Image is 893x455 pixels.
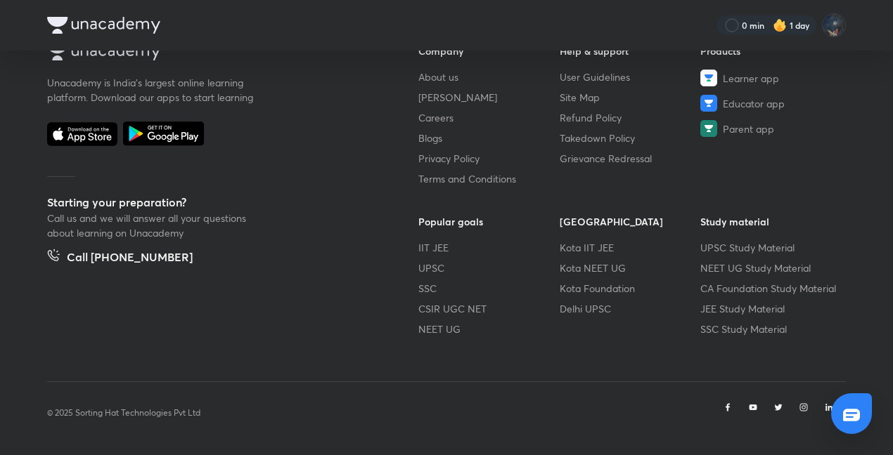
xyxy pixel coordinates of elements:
[560,301,701,316] a: Delhi UPSC
[822,13,846,37] img: Muskan Kumar
[560,214,701,229] h6: [GEOGRAPHIC_DATA]
[418,261,560,275] a: UPSC
[700,322,842,336] a: SSC Study Material
[418,281,560,296] a: SSC
[47,407,200,419] p: © 2025 Sorting Hat Technologies Pvt Ltd
[418,171,560,186] a: Terms and Conditions
[723,121,774,136] span: Parent app
[418,110,560,125] a: Careers
[47,75,258,105] p: Unacademy is India’s largest online learning platform. Download our apps to start learning
[418,110,454,125] span: Careers
[560,261,701,275] a: Kota NEET UG
[560,131,701,145] a: Takedown Policy
[67,249,193,268] h5: Call [PHONE_NUMBER]
[560,110,701,125] a: Refund Policy
[418,151,560,166] a: Privacy Policy
[418,214,560,229] h6: Popular goals
[723,96,785,111] span: Educator app
[700,120,717,137] img: Parent app
[418,131,560,145] a: Blogs
[560,281,701,296] a: Kota Foundation
[700,70,717,86] img: Learner app
[418,322,560,336] a: NEET UG
[700,301,842,316] a: JEE Study Material
[47,44,373,64] a: Company Logo
[700,70,842,86] a: Learner app
[700,261,842,275] a: NEET UG Study Material
[560,44,701,58] h6: Help & support
[47,44,160,60] img: Company Logo
[560,70,701,84] a: User Guidelines
[418,44,560,58] h6: Company
[560,151,701,166] a: Grievance Redressal
[700,44,842,58] h6: Products
[560,240,701,255] a: Kota IIT JEE
[47,211,258,240] p: Call us and we will answer all your questions about learning on Unacademy
[700,120,842,137] a: Parent app
[700,240,842,255] a: UPSC Study Material
[700,95,842,112] a: Educator app
[47,194,373,211] h5: Starting your preparation?
[700,214,842,229] h6: Study material
[47,249,193,268] a: Call [PHONE_NUMBER]
[700,95,717,112] img: Educator app
[723,71,779,86] span: Learner app
[418,240,560,255] a: IIT JEE
[418,70,560,84] a: About us
[560,90,701,105] a: Site Map
[418,90,560,105] a: [PERSON_NAME]
[418,301,560,316] a: CSIR UGC NET
[47,17,160,34] img: Company Logo
[773,18,787,32] img: streak
[700,281,842,296] a: CA Foundation Study Material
